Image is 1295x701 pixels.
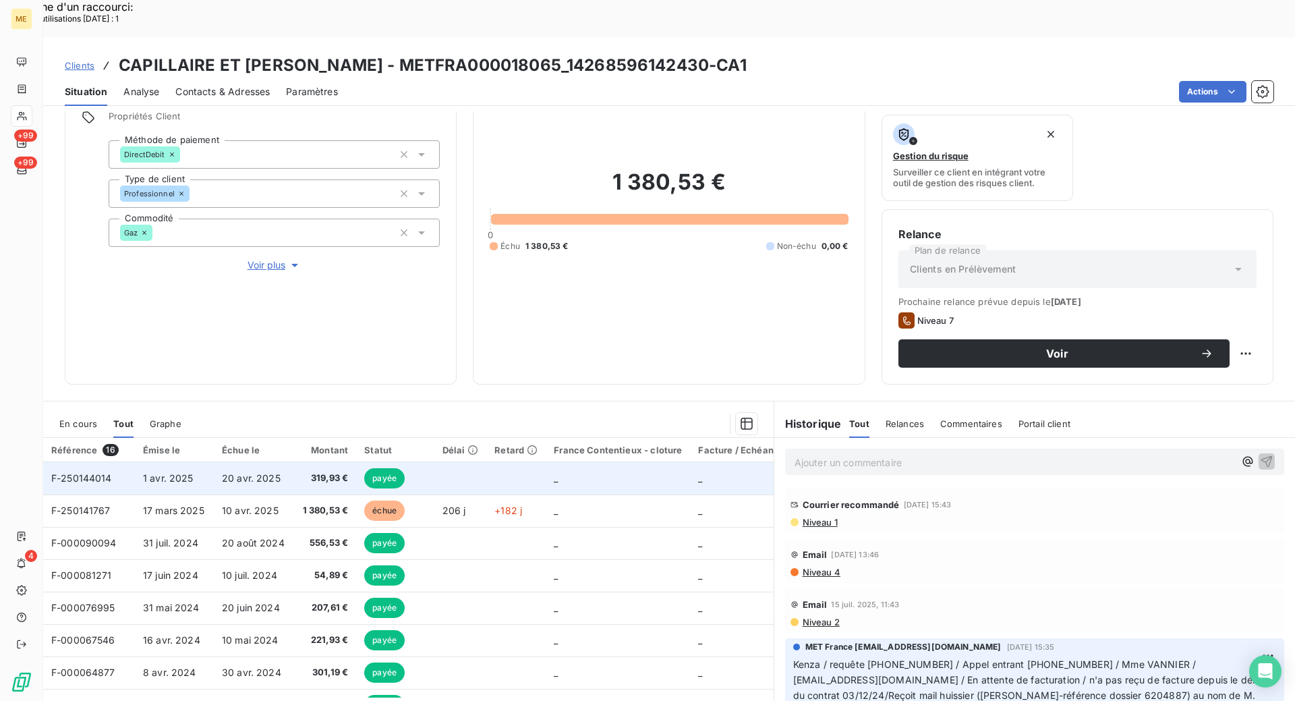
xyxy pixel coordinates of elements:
span: _ [698,667,702,678]
input: Ajouter une valeur [190,188,200,200]
div: France Contentieux - cloture [554,445,682,455]
span: _ [554,472,558,484]
span: 1 avr. 2025 [143,472,194,484]
span: [DATE] [1051,296,1081,307]
span: 17 mars 2025 [143,505,204,516]
span: [DATE] 13:46 [831,551,879,559]
span: Propriétés Client [109,111,440,130]
span: Situation [65,85,107,99]
span: 1 380,53 € [525,240,569,252]
span: Portail client [1018,418,1070,429]
span: DirectDebit [124,150,165,159]
span: Professionnel [124,190,175,198]
span: 16 [103,444,118,456]
span: 207,61 € [303,601,349,615]
span: payée [364,663,405,683]
span: _ [698,537,702,549]
span: Paramètres [286,85,338,99]
span: _ [698,472,702,484]
span: 54,89 € [303,569,349,582]
span: En cours [59,418,97,429]
span: 10 avr. 2025 [222,505,279,516]
span: +99 [14,157,37,169]
span: _ [554,569,558,581]
span: Email [803,549,828,560]
span: Voir [915,348,1200,359]
span: 20 juin 2024 [222,602,280,613]
h6: Historique [774,416,842,432]
div: Open Intercom Messenger [1249,655,1282,688]
span: Relances [886,418,924,429]
span: +182 j [494,505,522,516]
button: Gestion du risqueSurveiller ce client en intégrant votre outil de gestion des risques client. [882,115,1074,201]
span: +99 [14,130,37,142]
span: Niveau 4 [801,567,840,578]
span: Gaz [124,229,138,237]
div: Émise le [143,445,206,455]
span: Graphe [150,418,181,429]
span: Non-échu [777,240,816,252]
span: 221,93 € [303,634,349,647]
span: _ [698,634,702,646]
span: échue [364,501,405,521]
span: [DATE] 15:43 [904,501,952,509]
span: Email [803,599,828,610]
span: Analyse [123,85,159,99]
span: 31 juil. 2024 [143,537,198,549]
span: Clients en Prélèvement [910,262,1016,276]
span: Échu [500,240,520,252]
div: Facture / Echéancier [698,445,790,455]
h6: Relance [898,226,1257,242]
span: MET France [EMAIL_ADDRESS][DOMAIN_NAME] [805,641,1002,653]
div: Montant [303,445,349,455]
span: F-000090094 [51,537,117,549]
span: _ [554,634,558,646]
span: 0,00 € [822,240,848,252]
span: F-250141767 [51,505,111,516]
span: F-250144014 [51,472,112,484]
span: F-000067546 [51,634,115,646]
div: Référence [51,444,127,456]
span: 31 mai 2024 [143,602,200,613]
input: Ajouter une valeur [152,227,163,239]
h3: CAPILLAIRE ET [PERSON_NAME] - METFRA000018065_14268596142430-CA1 [119,53,747,78]
span: 556,53 € [303,536,349,550]
span: [DATE] 15:35 [1007,643,1055,651]
span: Commentaires [940,418,1002,429]
input: Ajouter une valeur [180,148,191,161]
span: 17 juin 2024 [143,569,198,581]
img: Logo LeanPay [11,671,32,693]
span: Gestion du risque [893,150,969,161]
span: _ [698,569,702,581]
span: 319,93 € [303,472,349,485]
span: 206 j [442,505,466,516]
button: Voir [898,339,1230,368]
span: Prochaine relance prévue depuis le [898,296,1257,307]
span: Courrier recommandé [803,499,900,510]
a: Clients [65,59,94,72]
span: 10 mai 2024 [222,634,279,646]
span: _ [554,667,558,678]
button: Actions [1179,81,1246,103]
span: _ [554,602,558,613]
div: Délai [442,445,479,455]
span: 20 août 2024 [222,537,285,549]
span: Contacts & Adresses [175,85,270,99]
span: Tout [113,418,134,429]
span: F-000064877 [51,667,115,678]
span: 30 avr. 2024 [222,667,281,678]
span: payée [364,598,405,618]
span: Voir plus [248,258,301,272]
span: Tout [849,418,869,429]
span: payée [364,565,405,586]
div: Statut [364,445,426,455]
span: 301,19 € [303,666,349,679]
span: 15 juil. 2025, 11:43 [831,600,899,609]
span: payée [364,630,405,650]
div: Retard [494,445,538,455]
button: Voir plus [109,258,440,273]
span: 10 juil. 2024 [222,569,277,581]
span: 8 avr. 2024 [143,667,196,678]
span: F-000081271 [51,569,112,581]
span: Niveau 7 [917,315,954,326]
